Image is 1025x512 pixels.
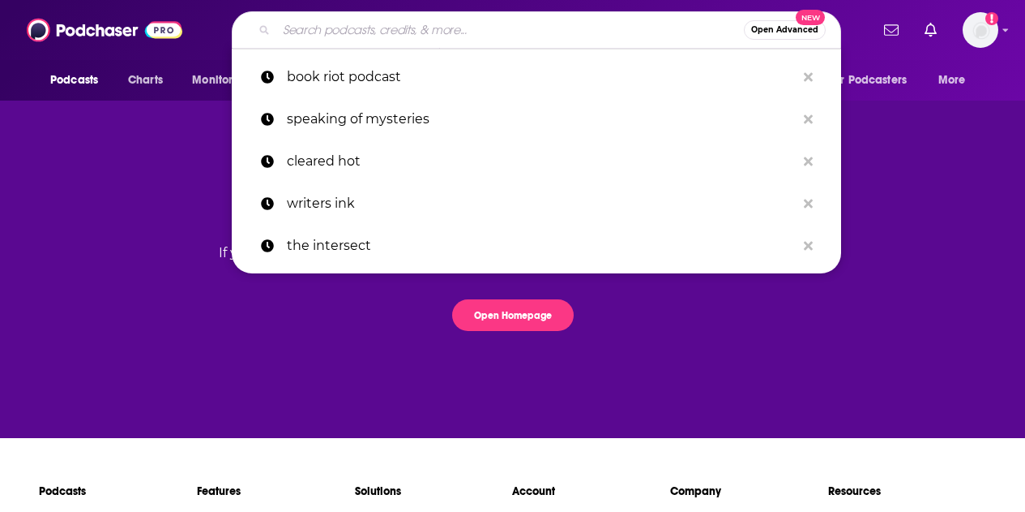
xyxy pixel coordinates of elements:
[181,65,271,96] button: open menu
[670,477,828,506] li: Company
[27,15,182,45] img: Podchaser - Follow, Share and Rate Podcasts
[128,69,163,92] span: Charts
[878,16,905,44] a: Show notifications dropdown
[232,56,841,98] a: book riot podcast
[918,16,943,44] a: Show notifications dropdown
[287,98,796,140] p: speaking of mysteries
[117,65,173,96] a: Charts
[963,12,998,48] span: Logged in as SarahCBreivogel
[828,477,986,506] li: Resources
[287,56,796,98] p: book riot podcast
[50,69,98,92] span: Podcasts
[963,12,998,48] button: Show profile menu
[39,65,119,96] button: open menu
[829,69,907,92] span: For Podcasters
[938,69,966,92] span: More
[276,17,744,43] input: Search podcasts, credits, & more...
[219,245,807,260] div: If you think this is incorrect, please contact support at [EMAIL_ADDRESS][DOMAIN_NAME].
[963,12,998,48] img: User Profile
[818,65,930,96] button: open menu
[927,65,986,96] button: open menu
[232,183,841,225] a: writers ink
[287,183,796,225] p: writers ink
[219,204,807,229] div: Sorry, this page doesn't exist.
[232,98,841,140] a: speaking of mysteries
[232,140,841,183] a: cleared hot
[355,477,513,506] li: Solutions
[452,299,574,331] button: Open Homepage
[751,26,818,34] span: Open Advanced
[744,20,826,40] button: Open AdvancedNew
[796,10,825,25] span: New
[232,11,841,49] div: Search podcasts, credits, & more...
[197,477,355,506] li: Features
[192,69,250,92] span: Monitoring
[512,477,670,506] li: Account
[232,225,841,267] a: the intersect
[287,140,796,183] p: cleared hot
[287,225,796,267] p: the intersect
[985,12,998,25] svg: Add a profile image
[39,477,197,506] li: Podcasts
